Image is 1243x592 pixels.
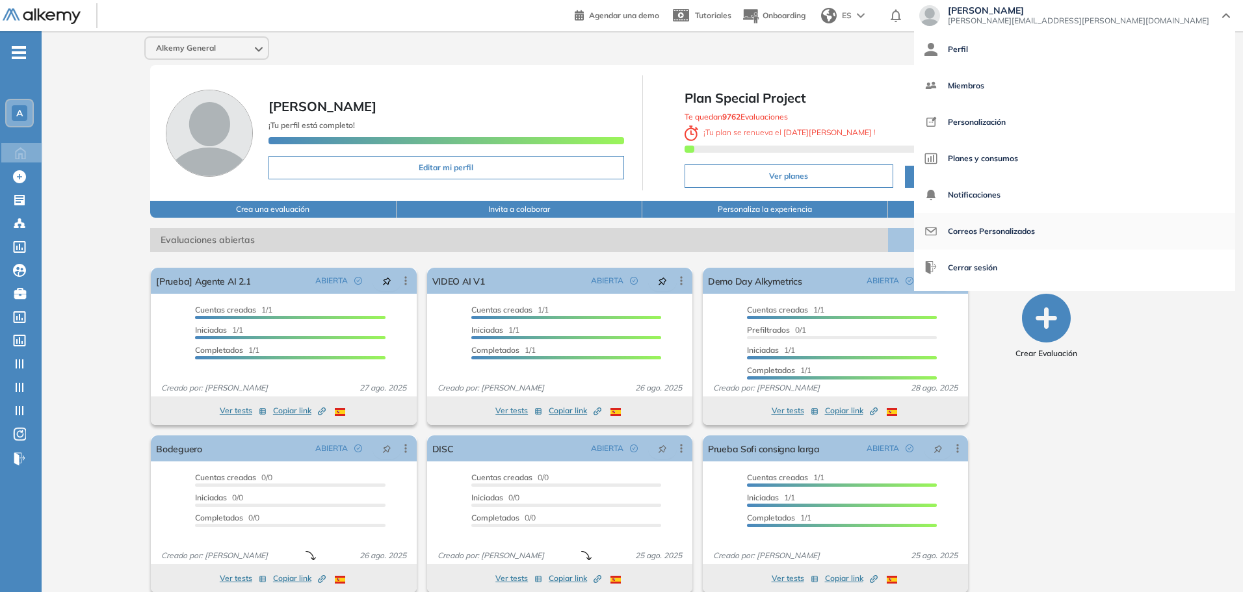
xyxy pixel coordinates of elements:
span: 1/1 [747,345,795,355]
span: Te quedan Evaluaciones [685,112,788,122]
button: Ver tests [495,571,542,586]
span: 1/1 [471,325,519,335]
span: 0/0 [195,513,259,522]
button: Ver tests [220,403,267,418]
button: Ver todas las evaluaciones [888,228,1134,252]
span: Cuentas creadas [747,472,808,482]
span: Cuentas creadas [195,305,256,315]
span: ABIERTA [591,275,623,287]
span: Tutoriales [695,10,731,20]
div: Widget de chat [1178,530,1243,592]
span: Alkemy General [156,43,216,53]
a: [Prueba] Agente AI 2.1 [156,268,250,294]
span: ABIERTA [315,275,348,287]
button: pushpin [373,438,401,459]
b: [DATE][PERSON_NAME] [781,127,874,137]
span: Creado por: [PERSON_NAME] [708,550,825,561]
button: Ver planes [685,164,894,188]
span: 28 ago. 2025 [906,382,963,394]
span: Copiar link [549,573,601,584]
a: Demo Day Alkymetrics [708,268,802,294]
span: Cerrar sesión [948,252,997,283]
span: check-circle [906,277,913,285]
span: 0/0 [195,472,272,482]
img: ESP [335,408,345,416]
span: 1/1 [471,345,536,355]
img: icon [924,188,937,201]
button: Ver tests [220,571,267,586]
a: VIDEO AI V1 [432,268,485,294]
span: A [16,108,23,118]
span: Completados [471,513,519,522]
span: Cuentas creadas [471,472,532,482]
img: icon [924,43,937,56]
span: Completados [471,345,519,355]
span: Cuentas creadas [195,472,256,482]
img: ESP [887,576,897,584]
span: Iniciadas [471,493,503,502]
span: Agendar una demo [589,10,659,20]
b: 9762 [722,112,740,122]
a: Bodeguero [156,435,202,461]
span: pushpin [658,276,667,286]
button: Crear Evaluación [1015,294,1077,359]
span: 25 ago. 2025 [906,550,963,561]
img: icon [924,79,937,92]
button: Onboarding [742,2,805,30]
span: ¡ Tu plan se renueva el ! [685,127,876,137]
button: Ver tests [772,571,818,586]
button: Copiar link [825,571,878,586]
span: 1/1 [195,345,259,355]
button: Customiza tu espacio de trabajo [888,201,1134,218]
span: [PERSON_NAME] [268,98,376,114]
span: Iniciadas [747,345,779,355]
span: Notificaciones [948,179,1001,211]
span: ¡Tu perfil está completo! [268,120,355,130]
img: Foto de perfil [166,90,253,177]
button: pushpin [648,270,677,291]
span: pushpin [934,443,943,454]
button: Editar mi perfil [268,156,623,179]
span: Copiar link [273,573,326,584]
button: ¡Recomienda y gana! [905,166,1116,188]
span: ABIERTA [315,443,348,454]
a: DISC [432,435,454,461]
span: Completados [195,513,243,522]
span: check-circle [630,444,638,452]
span: 1/1 [195,325,243,335]
img: Logo [3,8,81,25]
span: Personalización [948,107,1006,138]
a: Prueba Sofi consigna larga [708,435,820,461]
span: 1/1 [195,305,272,315]
iframe: Chat Widget [1178,530,1243,592]
span: check-circle [906,444,913,452]
span: check-circle [630,277,638,285]
i: - [12,51,26,54]
a: Planes y consumos [924,143,1225,174]
span: Perfil [948,34,968,65]
button: Copiar link [273,571,326,586]
span: 1/1 [747,305,824,315]
span: Planes y consumos [948,143,1018,174]
span: Miembros [948,70,984,101]
span: pushpin [658,443,667,454]
span: Completados [195,345,243,355]
span: Correos Personalizados [948,216,1035,247]
span: 26 ago. 2025 [354,550,412,561]
span: Prefiltrados [747,325,790,335]
span: ES [842,10,852,21]
span: Copiar link [825,405,878,417]
img: icon [924,116,937,129]
span: 0/1 [747,325,806,335]
a: Perfil [924,34,1225,65]
img: ESP [610,408,621,416]
span: ABIERTA [591,443,623,454]
span: 0/0 [195,493,243,502]
img: clock-svg [685,125,699,141]
img: icon [924,261,937,274]
button: pushpin [373,270,401,291]
span: Creado por: [PERSON_NAME] [708,382,825,394]
button: Invita a colaborar [397,201,642,218]
img: ESP [335,576,345,584]
span: Plan Special Project [685,88,1116,108]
